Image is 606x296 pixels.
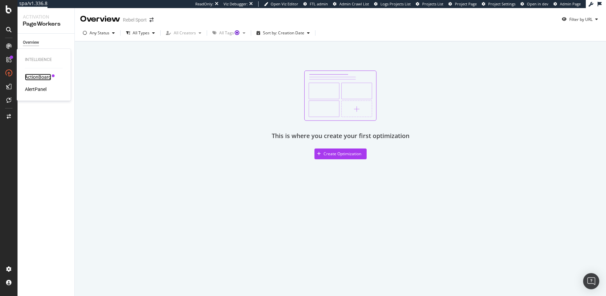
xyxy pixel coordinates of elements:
[527,1,548,6] span: Open in dev
[25,57,63,63] div: Intelligence
[263,31,304,35] div: Sort by: Creation Date
[80,13,120,25] div: Overview
[23,13,69,20] div: Activation
[310,1,328,6] span: FTL admin
[254,28,312,38] button: Sort by: Creation Date
[304,70,377,121] img: svg%3e
[123,28,158,38] button: All Types
[23,20,69,28] div: PageWorkers
[380,1,411,6] span: Logs Projects List
[90,31,109,35] div: Any Status
[374,1,411,7] a: Logs Projects List
[314,149,367,159] button: Create Optimization
[482,1,515,7] a: Project Settings
[416,1,443,7] a: Projects List
[25,74,51,80] a: ActionBoard
[23,39,70,46] a: Overview
[303,1,328,7] a: FTL admin
[448,1,477,7] a: Project Page
[23,39,39,46] div: Overview
[583,273,599,289] div: Open Intercom Messenger
[324,151,361,157] div: Create Optimization
[25,86,46,93] a: AlertPanel
[264,1,298,7] a: Open Viz Editor
[559,14,601,25] button: Filter by URL
[333,1,369,7] a: Admin Crawl List
[271,1,298,6] span: Open Viz Editor
[163,28,204,38] button: All Creators
[488,1,515,6] span: Project Settings
[422,1,443,6] span: Projects List
[210,28,248,38] button: All TagsTooltip anchor
[80,28,117,38] button: Any Status
[219,31,240,35] div: All Tags
[123,17,147,23] div: Rebel Sport
[569,17,593,22] div: Filter by URL
[195,1,213,7] div: ReadOnly:
[339,1,369,6] span: Admin Crawl List
[272,132,409,140] div: This is where you create your first optimization
[553,1,581,7] a: Admin Page
[224,1,248,7] div: Viz Debugger:
[560,1,581,6] span: Admin Page
[174,31,196,35] div: All Creators
[133,31,149,35] div: All Types
[234,30,240,36] div: Tooltip anchor
[520,1,548,7] a: Open in dev
[455,1,477,6] span: Project Page
[149,18,154,22] div: arrow-right-arrow-left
